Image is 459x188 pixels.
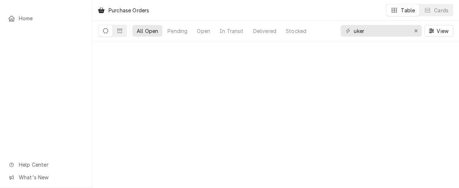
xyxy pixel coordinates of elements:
a: Go to What's New [4,171,88,183]
button: Erase input [410,25,422,37]
div: All Open [137,27,158,35]
div: Table [401,7,415,14]
div: Delivered [253,27,276,35]
span: View [435,27,450,35]
span: What's New [19,174,84,181]
span: Home [19,14,84,22]
a: Home [4,12,88,24]
div: Pending [167,27,187,35]
div: Cards [434,7,449,14]
a: Go to Help Center [4,159,88,171]
div: Open [197,27,210,35]
div: In Transit [220,27,244,35]
div: Stocked [286,27,306,35]
button: View [425,25,453,37]
span: Help Center [19,161,84,168]
input: Keyword search [354,25,408,37]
